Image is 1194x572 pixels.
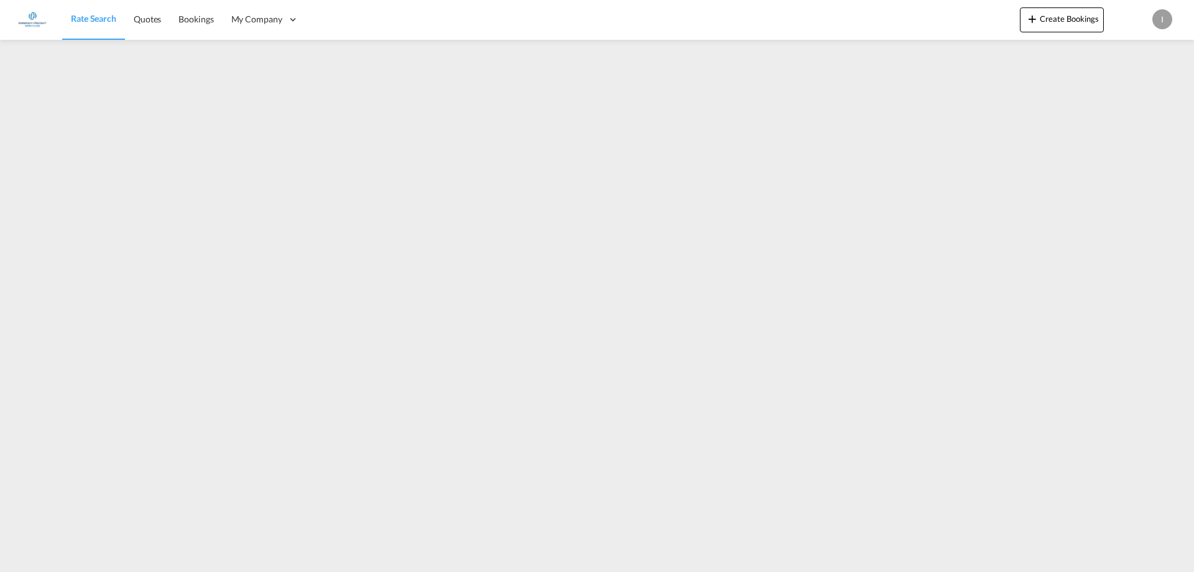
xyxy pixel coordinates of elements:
span: Rate Search [71,13,116,24]
span: Bookings [178,14,213,24]
div: I [1152,9,1172,29]
button: icon-plus 400-fgCreate Bookings [1020,7,1104,32]
span: My Company [231,13,282,26]
md-icon: icon-plus 400-fg [1025,11,1040,26]
img: e1326340b7c511ef854e8d6a806141ad.jpg [19,6,47,34]
span: Quotes [134,14,161,24]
